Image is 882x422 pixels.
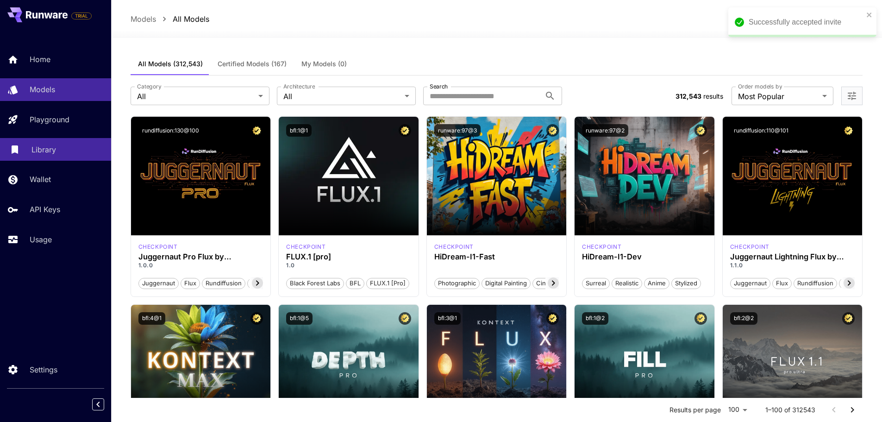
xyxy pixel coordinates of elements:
[283,82,315,90] label: Architecture
[286,124,312,137] button: bfl:1@1
[138,277,179,289] button: juggernaut
[139,279,178,288] span: juggernaut
[434,312,461,325] button: bfl:3@1
[738,82,782,90] label: Order models by
[730,243,769,251] p: checkpoint
[286,243,325,251] p: checkpoint
[366,277,409,289] button: FLUX.1 [pro]
[367,279,409,288] span: FLUX.1 [pro]
[672,279,701,288] span: Stylized
[669,405,721,415] p: Results per page
[842,312,855,325] button: Certified Model – Vetted for best performance and includes a commercial license.
[730,243,769,251] div: FLUX.1 D
[31,144,56,155] p: Library
[173,13,209,25] a: All Models
[765,405,815,415] p: 1–100 of 312543
[286,252,411,261] h3: FLUX.1 [pro]
[839,277,867,289] button: schnell
[30,54,50,65] p: Home
[346,277,364,289] button: BFL
[730,261,855,270] p: 1.1.0
[582,243,621,251] div: HiDream Dev
[582,277,610,289] button: Surreal
[138,60,203,68] span: All Models (312,543)
[703,92,723,100] span: results
[30,204,60,215] p: API Keys
[137,82,162,90] label: Category
[72,13,91,19] span: TRIAL
[582,243,621,251] p: checkpoint
[138,243,178,251] div: FLUX.1 D
[434,277,480,289] button: Photographic
[138,252,263,261] h3: Juggernaut Pro Flux by RunDiffusion
[839,279,867,288] span: schnell
[644,277,669,289] button: Anime
[71,10,92,21] span: Add your payment card to enable full platform functionality.
[283,91,401,102] span: All
[794,277,837,289] button: rundiffusion
[671,277,701,289] button: Stylized
[434,243,474,251] div: HiDream Fast
[582,279,609,288] span: Surreal
[482,277,531,289] button: Digital Painting
[772,277,792,289] button: flux
[482,279,530,288] span: Digital Painting
[644,279,669,288] span: Anime
[202,277,245,289] button: rundiffusion
[694,124,707,137] button: Certified Model – Vetted for best performance and includes a commercial license.
[842,124,855,137] button: Certified Model – Vetted for best performance and includes a commercial license.
[731,279,770,288] span: juggernaut
[286,243,325,251] div: fluxpro
[738,91,819,102] span: Most Popular
[247,277,264,289] button: pro
[30,174,51,185] p: Wallet
[582,124,628,137] button: runware:97@2
[846,90,857,102] button: Open more filters
[730,252,855,261] h3: Juggernaut Lightning Flux by RunDiffusion
[30,114,69,125] p: Playground
[218,60,287,68] span: Certified Models (167)
[582,252,707,261] h3: HiDream-I1-Dev
[202,279,245,288] span: rundiffusion
[582,312,608,325] button: bfl:1@2
[730,277,770,289] button: juggernaut
[533,279,568,288] span: Cinematic
[546,124,559,137] button: Certified Model – Vetted for best performance and includes a commercial license.
[435,279,479,288] span: Photographic
[434,252,559,261] h3: HiDream-I1-Fast
[181,277,200,289] button: flux
[430,82,448,90] label: Search
[30,234,52,245] p: Usage
[138,243,178,251] p: checkpoint
[676,92,701,100] span: 312,543
[836,378,882,422] iframe: Chat Widget
[286,277,344,289] button: Black Forest Labs
[30,84,55,95] p: Models
[137,91,255,102] span: All
[286,261,411,270] p: 1.0
[399,124,411,137] button: Certified Model – Vetted for best performance and includes a commercial license.
[99,396,111,413] div: Collapse sidebar
[131,13,156,25] a: Models
[250,312,263,325] button: Certified Model – Vetted for best performance and includes a commercial license.
[773,279,791,288] span: flux
[612,279,642,288] span: Realistic
[92,398,104,410] button: Collapse sidebar
[286,312,313,325] button: bfl:1@5
[794,279,837,288] span: rundiffusion
[434,243,474,251] p: checkpoint
[138,261,263,270] p: 1.0.0
[612,277,642,289] button: Realistic
[749,17,863,28] div: Successfully accepted invite
[546,312,559,325] button: Certified Model – Vetted for best performance and includes a commercial license.
[131,13,209,25] nav: breadcrumb
[730,312,757,325] button: bfl:2@2
[287,279,344,288] span: Black Forest Labs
